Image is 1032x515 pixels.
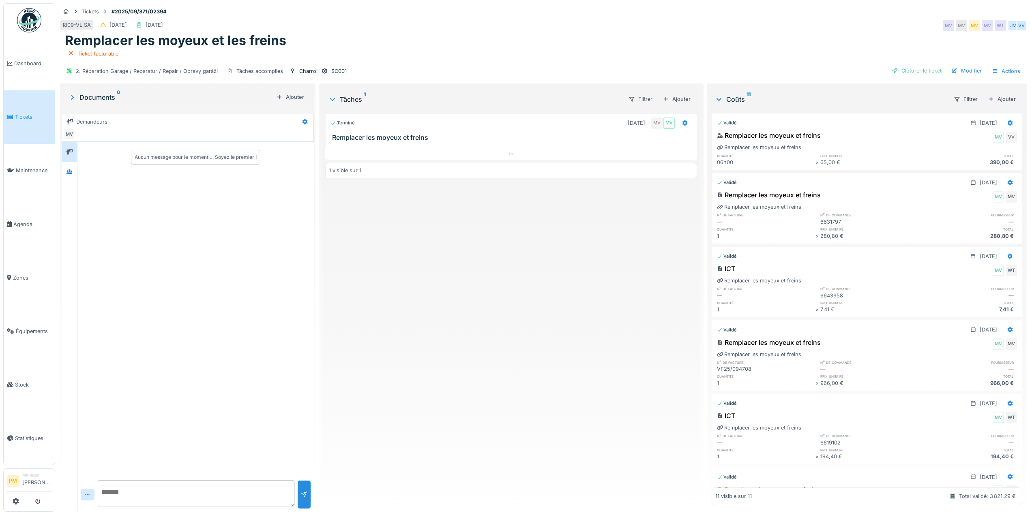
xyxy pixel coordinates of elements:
[15,381,51,389] span: Stock
[4,144,55,197] a: Maintenance
[4,304,55,358] a: Équipements
[1006,265,1017,276] div: WT
[717,212,815,218] h6: n° de facture
[63,21,91,29] div: I809-VL SA
[717,158,815,166] div: 06h00
[820,453,918,460] div: 194,40 €
[993,338,1004,350] div: MV
[969,20,980,31] div: MV
[820,227,918,232] h6: prix unitaire
[717,190,821,200] div: Remplacer les moyeux et freins
[820,374,918,379] h6: prix unitaire
[7,475,19,487] li: PM
[820,158,918,166] div: 65,00 €
[717,433,815,438] h6: n° de facture
[236,67,283,75] div: Tâches accomplies
[993,191,1004,203] div: MV
[14,60,51,67] span: Dashboard
[109,21,127,29] div: [DATE]
[68,92,273,102] div: Documents
[943,20,954,31] div: MV
[717,327,737,333] div: Validé
[717,350,801,358] div: Remplacer les moyeux et freins
[77,50,118,58] div: Ticket facturable
[663,118,675,129] div: MV
[717,203,801,211] div: Remplacer les moyeux et freins
[7,472,51,491] a: PM Manager[PERSON_NAME]
[717,485,821,494] div: Remplacer les moyeux et freins
[820,379,918,387] div: 966,00 €
[628,119,645,127] div: [DATE]
[919,453,1017,460] div: 194,40 €
[717,379,815,387] div: 1
[993,265,1004,276] div: MV
[64,128,75,140] div: MV
[15,113,51,121] span: Tickets
[993,132,1004,143] div: MV
[815,379,821,387] div: ×
[980,119,997,127] div: [DATE]
[717,292,815,299] div: —
[717,253,737,260] div: Validé
[1006,338,1017,350] div: MV
[919,292,1017,299] div: —
[919,158,1017,166] div: 390,00 €
[717,232,815,240] div: 1
[820,447,918,453] h6: prix unitaire
[329,167,361,174] div: 1 visible sur 1
[625,93,656,105] div: Filtrer
[820,292,918,299] div: 6643958
[16,327,51,335] span: Équipements
[956,20,967,31] div: MV
[820,232,918,240] div: 280,80 €
[993,485,1004,497] div: MV
[948,65,985,76] div: Modifier
[16,167,51,174] span: Maintenance
[117,92,120,102] sup: 0
[108,8,170,15] strong: #2025/09/371/02394
[659,94,694,105] div: Ajouter
[717,179,737,186] div: Validé
[717,300,815,306] h6: quantité
[982,20,993,31] div: MV
[919,153,1017,158] h6: total
[1016,20,1027,31] div: VV
[820,433,918,438] h6: n° de commande
[76,118,107,126] div: Demandeurs
[919,227,1017,232] h6: total
[4,358,55,411] a: Stock
[65,33,286,48] h1: Remplacer les moyeux et les freins
[919,374,1017,379] h6: total
[22,472,51,489] li: [PERSON_NAME]
[651,118,663,129] div: MV
[717,447,815,453] h6: quantité
[715,493,752,500] div: 11 visible sur 11
[273,92,307,103] div: Ajouter
[919,300,1017,306] h6: total
[717,227,815,232] h6: quantité
[717,338,821,347] div: Remplacer les moyeux et freins
[82,8,99,15] div: Tickets
[919,306,1017,313] div: 7,41 €
[717,365,815,373] div: VF25/094708
[717,411,735,421] div: ICT
[988,65,1024,77] div: Actions
[820,365,918,373] div: —
[747,94,751,104] sup: 11
[717,453,815,460] div: 1
[1006,132,1017,143] div: VV
[980,400,997,407] div: [DATE]
[717,153,815,158] h6: quantité
[950,93,981,105] div: Filtrer
[980,326,997,333] div: [DATE]
[919,232,1017,240] div: 280,80 €
[820,153,918,158] h6: prix unitaire
[17,8,41,32] img: Badge_color-CXgf-gQk.svg
[4,197,55,251] a: Agenda
[717,218,815,226] div: —
[919,360,1017,365] h6: fournisseur
[980,179,997,186] div: [DATE]
[1006,191,1017,203] div: MV
[332,134,693,141] h3: Remplacer les moyeux et freins
[919,365,1017,373] div: —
